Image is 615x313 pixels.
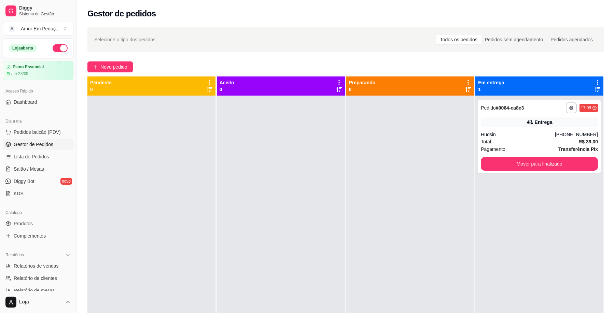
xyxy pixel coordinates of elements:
article: até 23/09 [11,71,28,76]
button: Select a team [3,22,73,35]
div: Todos os pedidos [436,35,481,44]
div: Acesso Rápido [3,86,73,97]
span: Diggy [19,5,71,11]
div: Hudsin [481,131,555,138]
div: Pedidos sem agendamento [481,35,547,44]
div: Amor Em Pedaç ... [21,25,60,32]
span: Pedido [481,105,496,111]
span: Relatório de mesas [14,287,55,294]
span: Relatórios de vendas [14,262,59,269]
p: 0 [349,86,376,93]
a: Lista de Pedidos [3,151,73,162]
span: Dashboard [14,99,37,105]
span: Pedidos balcão (PDV) [14,129,61,136]
p: Preparando [349,79,376,86]
p: Pendente [90,79,112,86]
button: Alterar Status [53,44,68,52]
a: Dashboard [3,97,73,108]
span: Produtos [14,220,33,227]
span: Salão / Mesas [14,166,44,172]
a: Relatórios de vendas [3,260,73,271]
span: Gestor de Pedidos [14,141,53,148]
span: Complementos [14,232,46,239]
button: Pedidos balcão (PDV) [3,127,73,138]
span: Novo pedido [100,63,127,71]
button: Loja [3,294,73,310]
a: Gestor de Pedidos [3,139,73,150]
div: Loja aberta [9,44,37,52]
h2: Gestor de pedidos [87,8,156,19]
a: KDS [3,188,73,199]
span: Relatório de clientes [14,275,57,282]
p: 0 [90,86,112,93]
p: Em entrega [478,79,504,86]
a: Produtos [3,218,73,229]
span: Diggy Bot [14,178,34,185]
a: Diggy Botnovo [3,176,73,187]
div: Pedidos agendados [547,35,597,44]
span: Relatórios [5,252,24,258]
span: Lista de Pedidos [14,153,49,160]
span: Total [481,138,491,145]
a: Salão / Mesas [3,163,73,174]
div: 17:08 [581,105,591,111]
div: Catálogo [3,207,73,218]
a: Complementos [3,230,73,241]
span: plus [93,65,98,69]
strong: # 0064-ca8e3 [496,105,524,111]
div: [PHONE_NUMBER] [555,131,598,138]
strong: Transferência Pix [558,146,598,152]
article: Plano Essencial [13,65,44,70]
p: 1 [478,86,504,93]
div: Entrega [535,119,553,126]
span: Pagamento [481,145,505,153]
a: Relatório de clientes [3,273,73,284]
span: A [9,25,15,32]
a: Plano Essencialaté 23/09 [3,61,73,80]
a: DiggySistema de Gestão [3,3,73,19]
p: Aceito [220,79,234,86]
div: Dia a dia [3,116,73,127]
span: Selecione o tipo dos pedidos [94,36,155,43]
button: Novo pedido [87,61,133,72]
span: Sistema de Gestão [19,11,71,17]
button: Mover para finalizado [481,157,598,171]
span: Loja [19,299,62,305]
strong: R$ 39,00 [578,139,598,144]
p: 0 [220,86,234,93]
span: KDS [14,190,24,197]
a: Relatório de mesas [3,285,73,296]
